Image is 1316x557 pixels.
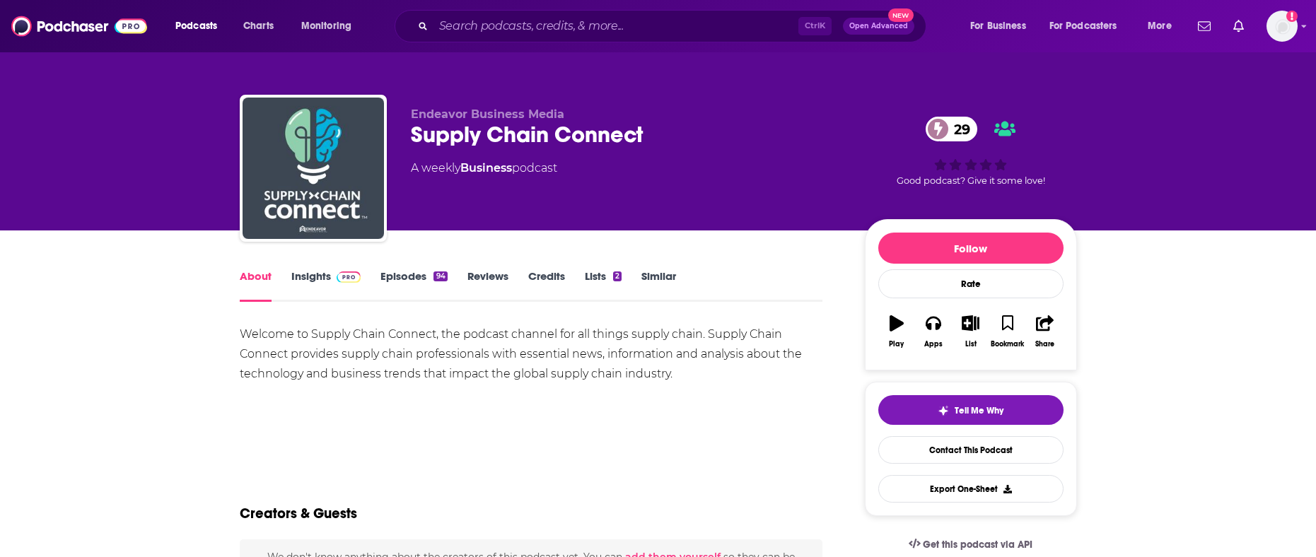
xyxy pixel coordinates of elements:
a: Show notifications dropdown [1192,14,1216,38]
a: Charts [234,15,282,37]
span: Get this podcast via API [923,539,1032,551]
button: open menu [1138,15,1189,37]
img: Supply Chain Connect [243,98,384,239]
div: 2 [613,271,622,281]
a: Reviews [467,269,508,302]
div: Bookmark [991,340,1024,348]
img: Podchaser - Follow, Share and Rate Podcasts [11,13,147,40]
img: User Profile [1266,11,1298,42]
div: A weekly podcast [411,160,557,177]
span: Podcasts [175,16,217,36]
div: Apps [924,340,943,348]
div: Play [889,340,904,348]
button: Apps [915,306,952,357]
h2: Creators & Guests [240,505,357,522]
a: Similar [641,269,676,302]
button: tell me why sparkleTell Me Why [878,395,1064,425]
button: open menu [291,15,370,37]
a: Credits [528,269,565,302]
button: Share [1026,306,1063,357]
a: Contact This Podcast [878,436,1064,464]
img: tell me why sparkle [938,405,949,416]
button: Show profile menu [1266,11,1298,42]
button: Play [878,306,915,357]
span: Monitoring [301,16,351,36]
div: 29Good podcast? Give it some love! [865,107,1077,195]
span: Ctrl K [798,17,832,35]
button: List [952,306,989,357]
svg: Add a profile image [1286,11,1298,22]
a: 29 [926,117,977,141]
button: open menu [165,15,235,37]
button: Open AdvancedNew [843,18,914,35]
img: Podchaser Pro [337,271,361,283]
span: For Business [970,16,1026,36]
input: Search podcasts, credits, & more... [433,15,798,37]
button: Export One-Sheet [878,475,1064,503]
button: Bookmark [989,306,1026,357]
div: Welcome to Supply Chain Connect, the podcast channel for all things supply chain. Supply Chain Co... [240,324,823,384]
span: Tell Me Why [955,405,1003,416]
div: Share [1035,340,1054,348]
span: New [888,8,914,22]
a: Lists2 [585,269,622,302]
div: Search podcasts, credits, & more... [408,10,940,42]
span: Open Advanced [849,23,908,30]
div: Rate [878,269,1064,298]
a: InsightsPodchaser Pro [291,269,361,302]
div: List [965,340,977,348]
button: open menu [960,15,1044,37]
a: About [240,269,272,302]
button: Follow [878,233,1064,264]
a: Business [460,161,512,175]
span: Charts [243,16,274,36]
div: 94 [433,271,447,281]
span: Good podcast? Give it some love! [897,175,1045,186]
span: For Podcasters [1049,16,1117,36]
span: More [1148,16,1172,36]
span: 29 [940,117,977,141]
span: Logged in as mindyn [1266,11,1298,42]
span: Endeavor Business Media [411,107,564,121]
button: open menu [1040,15,1138,37]
a: Show notifications dropdown [1228,14,1250,38]
a: Episodes94 [380,269,447,302]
